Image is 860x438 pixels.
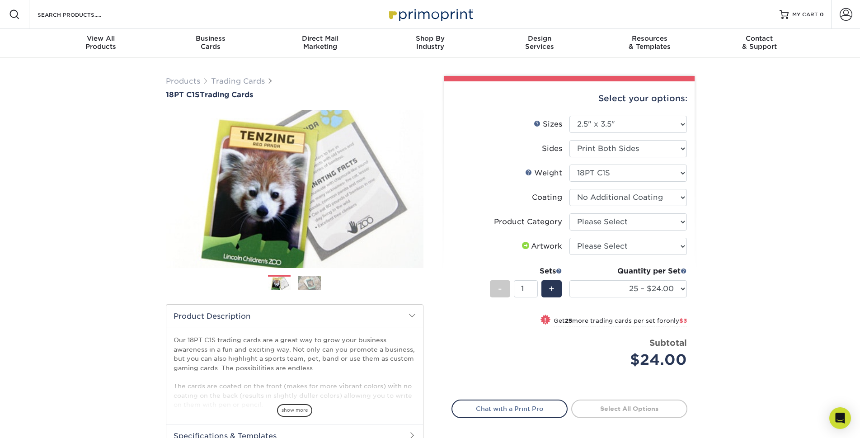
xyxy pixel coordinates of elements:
a: Contact& Support [705,29,814,58]
span: Business [155,34,265,42]
h1: Trading Cards [166,90,423,99]
a: Direct MailMarketing [265,29,375,58]
a: Trading Cards [211,77,265,85]
span: only [666,317,687,324]
span: ! [544,316,546,325]
div: Cards [155,34,265,51]
a: 18PT C1STrading Cards [166,90,423,99]
span: Shop By [375,34,485,42]
img: 18PT C1S 01 [166,100,423,278]
div: & Templates [595,34,705,51]
input: SEARCH PRODUCTS..... [37,9,125,20]
div: Open Intercom Messenger [829,407,851,429]
div: Weight [525,168,562,179]
span: Contact [705,34,814,42]
span: + [549,282,555,296]
div: Coating [532,192,562,203]
a: Resources& Templates [595,29,705,58]
a: BusinessCards [155,29,265,58]
div: Artwork [520,241,562,252]
span: show more [277,404,312,416]
span: View All [46,34,156,42]
div: Sizes [534,119,562,130]
strong: 25 [565,317,572,324]
span: 18PT C1S [166,90,200,99]
img: Trading Cards 01 [268,276,291,292]
span: Resources [595,34,705,42]
div: Sides [542,143,562,154]
a: DesignServices [485,29,595,58]
span: - [498,282,502,296]
div: & Support [705,34,814,51]
div: Quantity per Set [569,266,687,277]
img: Trading Cards 02 [298,276,321,290]
div: Select your options: [451,81,687,116]
img: Primoprint [385,5,475,24]
div: Products [46,34,156,51]
strong: Subtotal [649,338,687,348]
div: Industry [375,34,485,51]
div: Product Category [494,217,562,227]
span: Direct Mail [265,34,375,42]
small: Get more trading cards per set for [554,317,687,326]
span: Design [485,34,595,42]
span: $3 [679,317,687,324]
div: Marketing [265,34,375,51]
h2: Product Description [166,305,423,328]
p: Our 18PT C1S trading cards are a great way to grow your business awareness in a fun and exciting ... [174,335,416,409]
span: MY CART [792,11,818,19]
div: Sets [490,266,562,277]
a: Shop ByIndustry [375,29,485,58]
a: Chat with a Print Pro [451,400,568,418]
div: $24.00 [576,349,687,371]
span: 0 [820,11,824,18]
a: View AllProducts [46,29,156,58]
a: Products [166,77,200,85]
a: Select All Options [571,400,687,418]
div: Services [485,34,595,51]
